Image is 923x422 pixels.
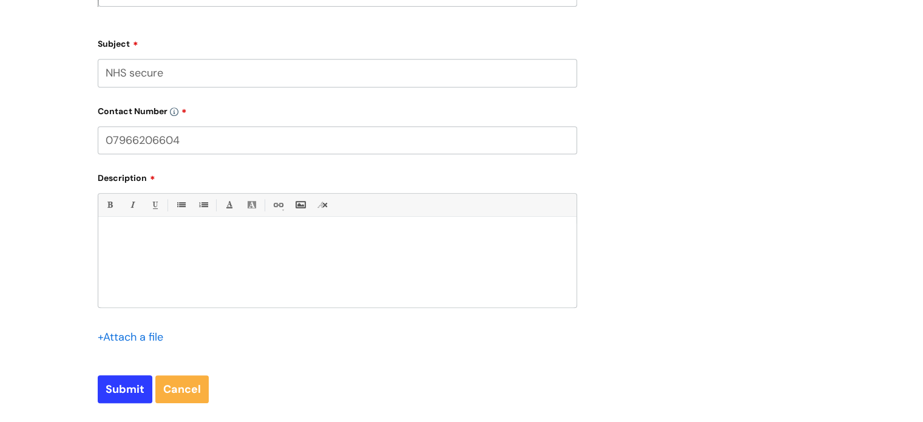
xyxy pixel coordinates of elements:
a: Insert Image... [292,197,308,213]
label: Subject [98,35,577,49]
a: • Unordered List (Ctrl-Shift-7) [173,197,188,213]
label: Contact Number [98,102,577,117]
a: Bold (Ctrl-B) [102,197,117,213]
a: Underline(Ctrl-U) [147,197,162,213]
a: Remove formatting (Ctrl-\) [315,197,330,213]
a: Cancel [155,375,209,403]
a: 1. Ordered List (Ctrl-Shift-8) [195,197,211,213]
div: Attach a file [98,327,171,347]
a: Italic (Ctrl-I) [124,197,140,213]
input: Submit [98,375,152,403]
span: + [98,330,103,344]
a: Link [270,197,285,213]
img: info-icon.svg [170,107,178,116]
label: Description [98,169,577,183]
a: Back Color [244,197,259,213]
a: Font Color [221,197,237,213]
